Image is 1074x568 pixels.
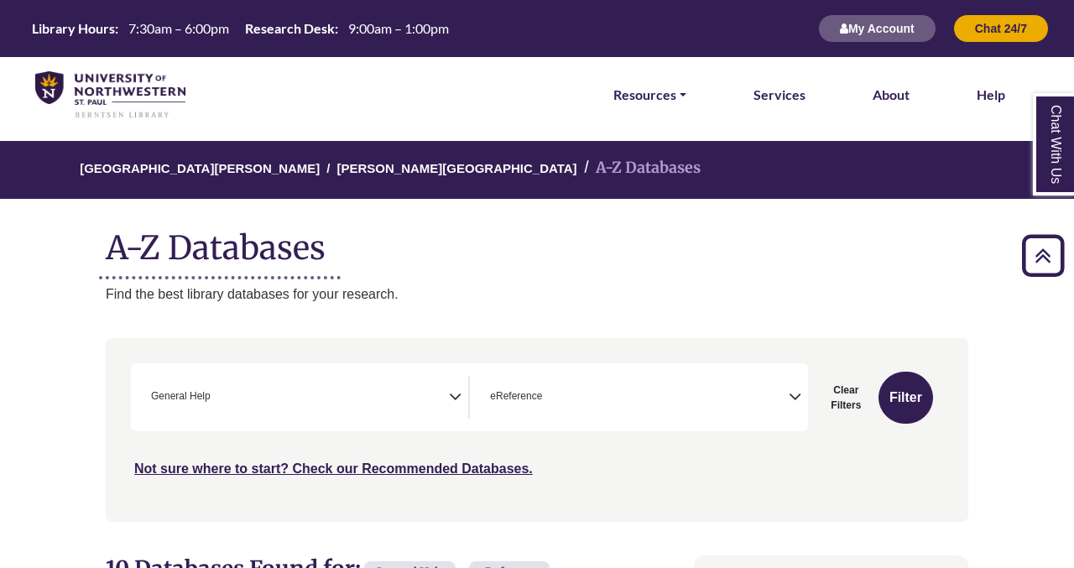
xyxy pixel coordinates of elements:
[545,392,553,405] textarea: Search
[25,19,119,37] th: Library Hours:
[613,84,686,106] a: Resources
[106,338,968,521] nav: Search filters
[238,19,339,37] th: Research Desk:
[128,20,229,36] span: 7:30am – 6:00pm
[818,14,936,43] button: My Account
[490,388,542,404] span: eReference
[134,461,533,476] a: Not sure where to start? Check our Recommended Databases.
[25,19,456,39] a: Hours Today
[818,372,874,424] button: Clear Filters
[336,159,576,175] a: [PERSON_NAME][GEOGRAPHIC_DATA]
[953,21,1049,35] a: Chat 24/7
[35,71,185,119] img: library_home
[106,216,968,267] h1: A-Z Databases
[106,141,968,199] nav: breadcrumb
[151,388,211,404] span: General Help
[25,19,456,35] table: Hours Today
[577,156,701,180] li: A-Z Databases
[878,372,933,424] button: Submit for Search Results
[1016,244,1070,267] a: Back to Top
[873,84,910,106] a: About
[977,84,1005,106] a: Help
[753,84,805,106] a: Services
[953,14,1049,43] button: Chat 24/7
[348,20,449,36] span: 9:00am – 1:00pm
[80,159,320,175] a: [GEOGRAPHIC_DATA][PERSON_NAME]
[483,388,542,404] li: eReference
[214,392,222,405] textarea: Search
[818,21,936,35] a: My Account
[106,284,968,305] p: Find the best library databases for your research.
[144,388,211,404] li: General Help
